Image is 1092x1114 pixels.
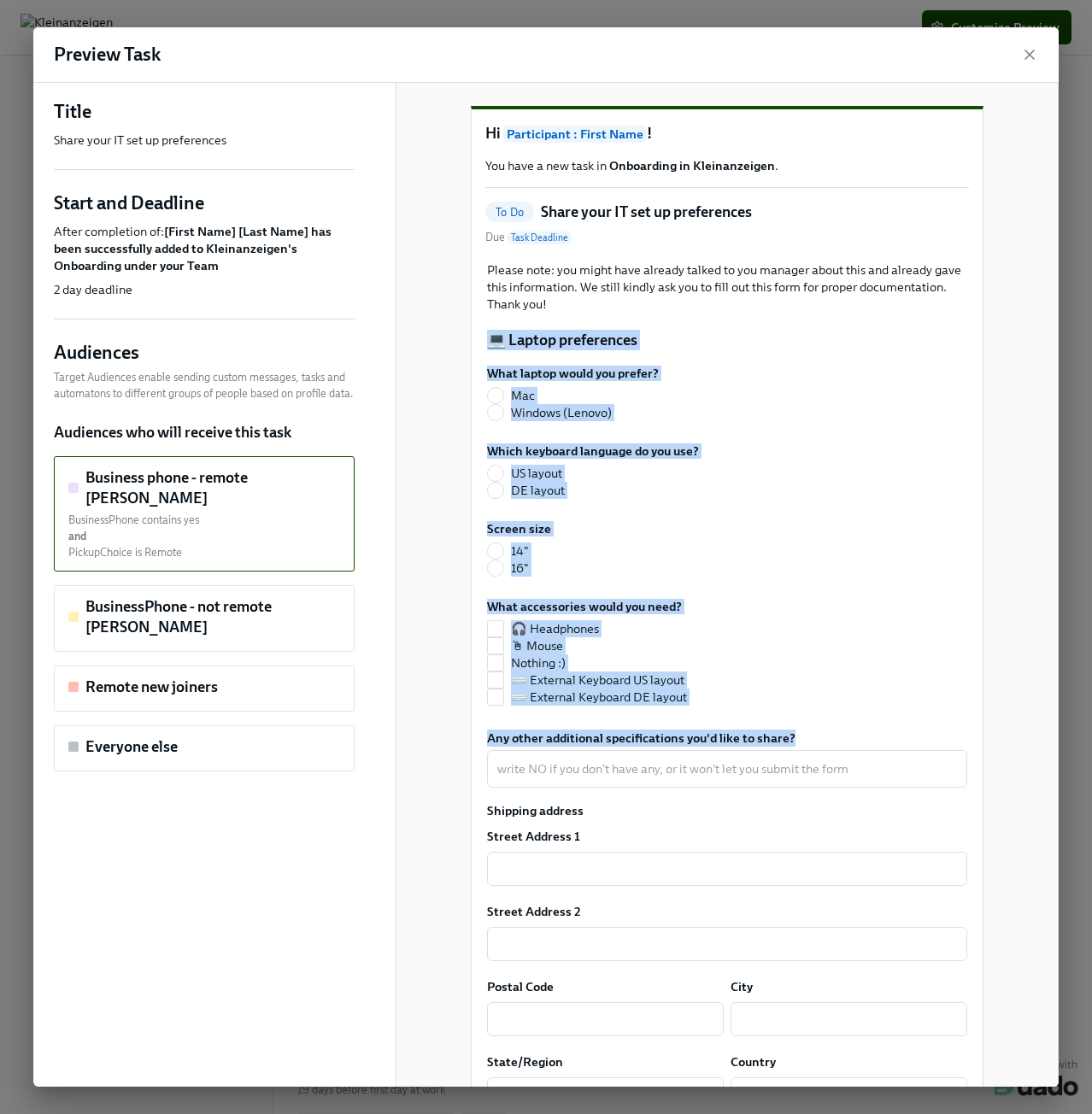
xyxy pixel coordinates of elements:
[485,229,572,246] span: Due
[485,366,969,430] div: What laptop would you prefer?MacWindows (Lenovo)
[85,596,340,637] h5: BusinessPhone - not remote [PERSON_NAME]
[54,99,91,125] h4: Title
[68,530,86,542] strong: and
[485,206,534,219] span: To Do
[68,544,340,560] div: PickupChoice is Remote
[485,157,969,174] p: You have a new task in .
[68,512,340,528] div: BusinessPhone contains yes
[485,443,969,507] div: Which keyboard language do you use?US layoutDE layout
[85,677,218,697] h5: Remote new joiners
[485,728,969,789] div: Any other additional specifications you'd like to share?
[541,202,752,222] h5: Share your IT set up preferences
[85,467,340,508] h5: Business phone - remote [PERSON_NAME]
[54,224,332,273] strong: [First Name] [Last Name] has been successfully added to Kleinanzeigen's Onboarding under your Team
[54,456,355,572] div: Business phone - remote [PERSON_NAME]BusinessPhone contains yesandPickupChoice is Remote
[609,158,775,173] strong: Onboarding in Kleinanzeigen
[503,126,647,143] span: Participant : First Name
[54,281,132,298] p: 2 day deadline
[54,725,355,771] div: Everyone else
[54,585,355,652] div: BusinessPhone - not remote [PERSON_NAME]
[54,422,291,443] h5: Audiences who will receive this task
[485,521,969,585] div: Screen size14"16"
[85,736,178,757] h5: Everyone else
[54,665,355,712] div: Remote new joiners
[485,123,969,144] h1: Hi !
[54,191,204,216] h4: Start and Deadline
[54,224,332,273] span: After completion of:
[54,42,161,67] h4: Preview Task
[54,132,226,149] p: Share your IT set up preferences
[485,599,969,714] div: What accessories would you need?🎧 Headphones🖱 MouseNothing :)⌨️ External Keyboard US layout⌨️ Ext...
[508,232,572,244] span: Task Deadline
[485,328,969,352] div: 💻 Laptop preferences
[54,340,139,366] h4: Audiences
[485,260,969,314] div: Please note: you might have already talked to you manager about this and already gave this inform...
[54,369,355,402] p: Target Audiences enable sending custom messages, tasks and automatons to different groups of peop...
